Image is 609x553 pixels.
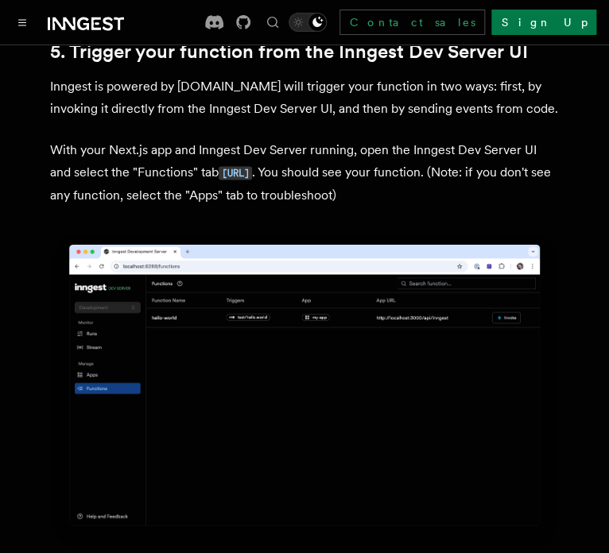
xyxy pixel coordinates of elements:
[289,13,327,32] button: Toggle dark mode
[263,13,282,32] button: Find something...
[50,40,528,62] a: 5. Trigger your function from the Inngest Dev Server UI
[219,164,252,179] a: [URL]
[219,166,252,180] code: [URL]
[339,10,485,35] a: Contact sales
[50,231,559,551] img: Inngest Dev Server web interface's functions tab with functions listed
[50,138,559,206] p: With your Next.js app and Inngest Dev Server running, open the Inngest Dev Server UI and select t...
[13,13,32,32] button: Toggle navigation
[50,75,559,119] p: Inngest is powered by [DOMAIN_NAME] will trigger your function in two ways: first, by invoking it...
[491,10,596,35] a: Sign Up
